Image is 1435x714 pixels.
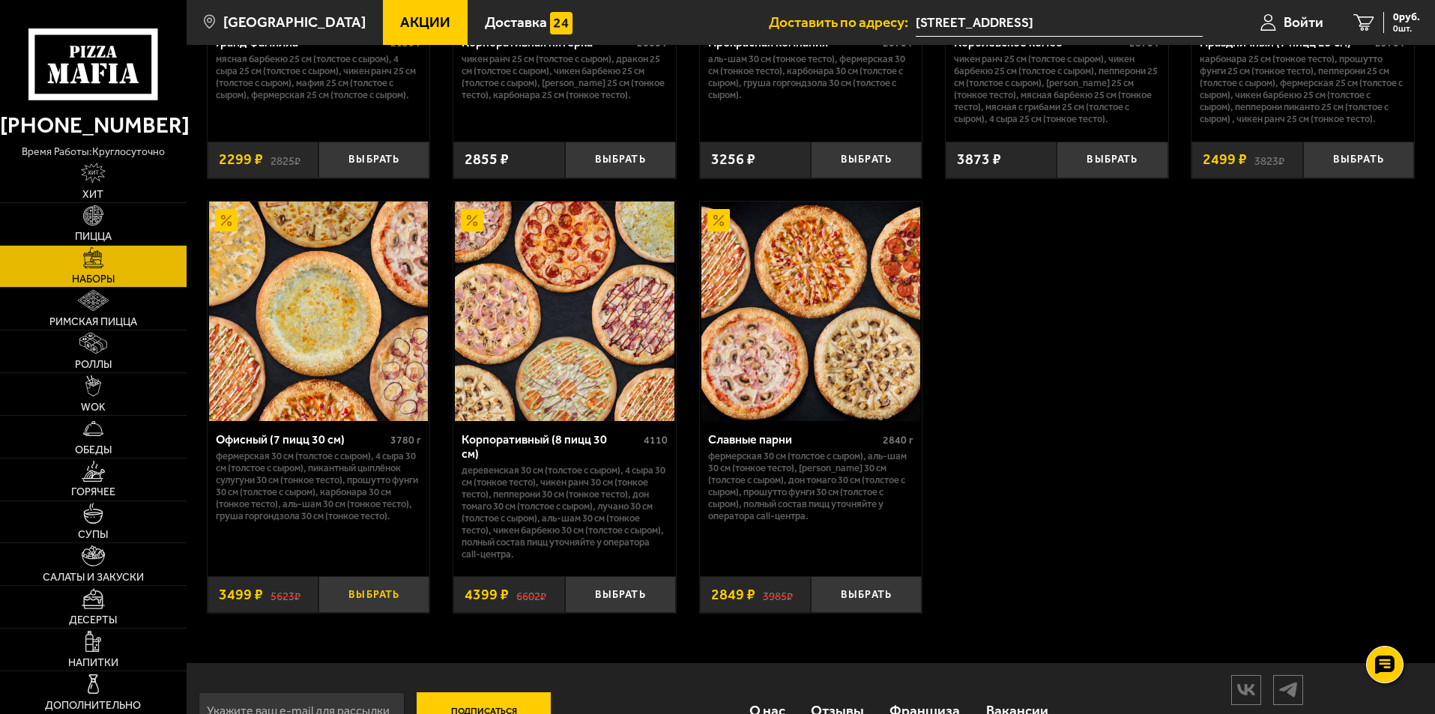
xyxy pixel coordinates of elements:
[916,9,1203,37] input: Ваш адрес доставки
[565,576,676,613] button: Выбрать
[462,53,668,101] p: Чикен Ранч 25 см (толстое с сыром), Дракон 25 см (толстое с сыром), Чикен Барбекю 25 см (толстое ...
[465,587,509,602] span: 4399 ₽
[954,53,1160,125] p: Чикен Ранч 25 см (толстое с сыром), Чикен Барбекю 25 см (толстое с сыром), Пепперони 25 см (толст...
[811,576,922,613] button: Выбрать
[400,15,450,29] span: Акции
[453,202,676,420] a: АкционныйКорпоративный (8 пицц 30 см)
[71,487,115,497] span: Горячее
[708,450,914,522] p: Фермерская 30 см (толстое с сыром), Аль-Шам 30 см (тонкое тесто), [PERSON_NAME] 30 см (толстое с ...
[1284,15,1323,29] span: Войти
[1393,12,1420,22] span: 0 руб.
[769,15,916,29] span: Доставить по адресу:
[1393,24,1420,33] span: 0 шт.
[68,658,118,668] span: Напитки
[711,152,755,167] span: 3256 ₽
[219,152,263,167] span: 2299 ₽
[216,53,422,101] p: Мясная Барбекю 25 см (толстое с сыром), 4 сыра 25 см (толстое с сыром), Чикен Ранч 25 см (толстое...
[462,432,640,461] div: Корпоративный (8 пицц 30 см)
[81,402,106,413] span: WOK
[455,202,674,420] img: Корпоративный (8 пицц 30 см)
[215,209,238,232] img: Акционный
[43,572,144,583] span: Салаты и закуски
[390,434,421,447] span: 3780 г
[271,152,300,167] s: 2825 ₽
[465,152,509,167] span: 2855 ₽
[485,15,547,29] span: Доставка
[209,202,428,420] img: Офисный (7 пицц 30 см)
[811,142,922,178] button: Выбрать
[763,587,793,602] s: 3985 ₽
[565,142,676,178] button: Выбрать
[1057,142,1167,178] button: Выбрать
[318,576,429,613] button: Выбрать
[1303,142,1414,178] button: Выбрать
[462,465,668,560] p: Деревенская 30 см (толстое с сыром), 4 сыра 30 см (тонкое тесто), Чикен Ранч 30 см (тонкое тесто)...
[708,432,880,447] div: Славные парни
[75,360,112,370] span: Роллы
[1274,677,1302,703] img: tg
[701,202,920,420] img: Славные парни
[69,615,117,626] span: Десерты
[711,587,755,602] span: 2849 ₽
[550,12,573,34] img: 15daf4d41897b9f0e9f617042186c801.svg
[75,445,112,456] span: Обеды
[708,53,914,101] p: Аль-Шам 30 см (тонкое тесто), Фермерская 30 см (тонкое тесто), Карбонара 30 см (толстое с сыром),...
[216,450,422,522] p: Фермерская 30 см (толстое с сыром), 4 сыра 30 см (толстое с сыром), Пикантный цыплёнок сулугуни 3...
[707,209,730,232] img: Акционный
[1232,677,1260,703] img: vk
[700,202,922,420] a: АкционныйСлавные парни
[208,202,430,420] a: АкционныйОфисный (7 пицц 30 см)
[78,530,108,540] span: Супы
[957,152,1001,167] span: 3873 ₽
[82,190,103,200] span: Хит
[318,142,429,178] button: Выбрать
[49,317,137,327] span: Римская пицца
[883,434,913,447] span: 2840 г
[72,274,115,285] span: Наборы
[223,15,366,29] span: [GEOGRAPHIC_DATA]
[45,701,141,711] span: Дополнительно
[271,587,300,602] s: 5623 ₽
[216,432,387,447] div: Офисный (7 пицц 30 см)
[644,434,668,447] span: 4110
[461,209,483,232] img: Акционный
[75,232,112,242] span: Пицца
[1200,53,1406,125] p: Карбонара 25 см (тонкое тесто), Прошутто Фунги 25 см (тонкое тесто), Пепперони 25 см (толстое с с...
[219,587,263,602] span: 3499 ₽
[1254,152,1284,167] s: 3823 ₽
[516,587,546,602] s: 6602 ₽
[1203,152,1247,167] span: 2499 ₽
